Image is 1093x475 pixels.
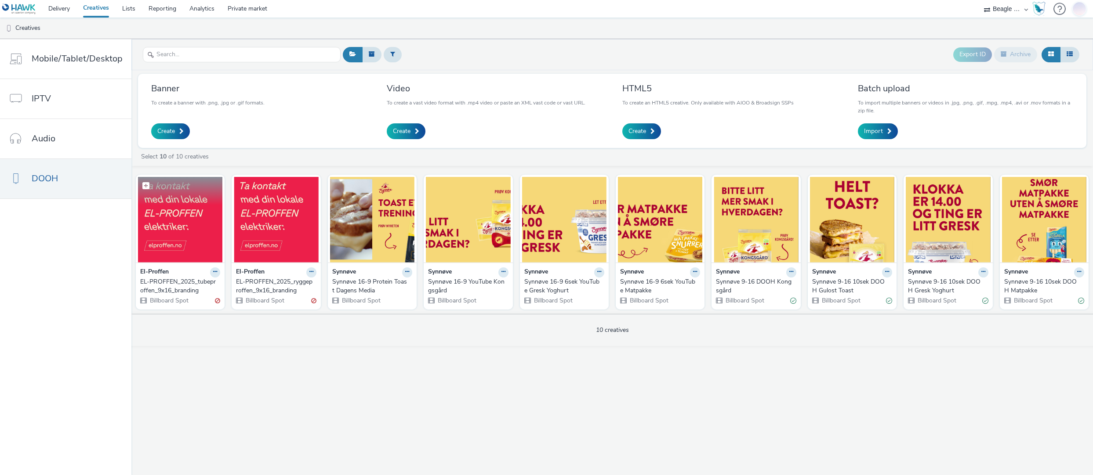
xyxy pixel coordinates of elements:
[622,99,794,107] p: To create an HTML5 creative. Only available with AIOO & Broadsign SSPs
[151,123,190,139] a: Create
[151,83,265,94] h3: Banner
[332,277,409,295] div: Synnøve 16-9 Protein Toast Dagens Media
[149,296,189,305] span: Billboard Spot
[387,83,585,94] h3: Video
[140,277,217,295] div: EL-PROFFEN_2025_tubeproffen_9x16_branding
[858,123,898,139] a: Import
[157,127,175,136] span: Create
[393,127,410,136] span: Create
[1032,2,1046,16] img: Hawk Academy
[917,296,956,305] span: Billboard Spot
[622,123,661,139] a: Create
[858,83,1073,94] h3: Batch upload
[524,277,604,295] a: Synnøve 16-9 6sek YouTube Gresk Yoghurt
[428,267,452,277] strong: Synnøve
[428,277,508,295] a: Synnøve 16-9 YouTube Kongsgård
[1032,2,1049,16] a: Hawk Academy
[426,177,510,263] img: Synnøve 16-9 YouTube Kongsgård visual
[716,277,796,295] a: Synnøve 9-16 DOOH Kongsgård
[908,277,988,295] a: Synnøve 9-16 10sek DOOH Gresk Yoghurt
[32,92,51,105] span: IPTV
[522,177,606,263] img: Synnøve 16-9 6sek YouTube Gresk Yoghurt visual
[236,277,316,295] a: EL-PROFFEN_2025_ryggeproffen_9x16_branding
[2,4,36,14] img: undefined Logo
[1004,277,1084,295] a: Synnøve 9-16 10sek DOOH Matpakke
[311,296,316,305] div: Invalid
[618,177,702,263] img: Synnøve 16-9 6sek YouTube Matpakke visual
[906,177,990,263] img: Synnøve 9-16 10sek DOOH Gresk Yoghurt visual
[1013,296,1053,305] span: Billboard Spot
[341,296,381,305] span: Billboard Spot
[886,296,892,305] div: Valid
[143,47,341,62] input: Search...
[524,267,548,277] strong: Synnøve
[1078,296,1084,305] div: Valid
[994,47,1037,62] button: Archive
[908,267,932,277] strong: Synnøve
[858,99,1073,115] p: To import multiple banners or videos in .jpg, .png, .gif, .mpg, .mp4, .avi or .mov formats in a z...
[620,277,697,295] div: Synnøve 16-9 6sek YouTube Matpakke
[236,267,265,277] strong: El-Proffen
[790,296,796,305] div: Valid
[821,296,861,305] span: Billboard Spot
[32,172,58,185] span: DOOH
[716,277,792,295] div: Synnøve 9-16 DOOH Kongsgård
[32,52,123,65] span: Mobile/Tablet/Desktop
[4,24,13,33] img: dooh
[330,177,414,263] img: Synnøve 16-9 Protein Toast Dagens Media visual
[812,277,889,295] div: Synnøve 9-16 10sek DOOH Gulost Toast
[140,267,169,277] strong: El-Proffen
[32,132,55,145] span: Audio
[716,267,740,277] strong: Synnøve
[140,152,212,161] a: Select of 10 creatives
[1073,0,1086,17] img: Jonas Bruzga
[620,267,644,277] strong: Synnøve
[236,277,312,295] div: EL-PROFFEN_2025_ryggeproffen_9x16_branding
[151,99,265,107] p: To create a banner with .png, .jpg or .gif formats.
[812,267,836,277] strong: Synnøve
[524,277,601,295] div: Synnøve 16-9 6sek YouTube Gresk Yoghurt
[864,127,883,136] span: Import
[908,277,984,295] div: Synnøve 9-16 10sek DOOH Gresk Yoghurt
[714,177,798,263] img: Synnøve 9-16 DOOH Kongsgård visual
[234,177,318,263] img: EL-PROFFEN_2025_ryggeproffen_9x16_branding visual
[629,296,668,305] span: Billboard Spot
[622,83,794,94] h3: HTML5
[628,127,646,136] span: Create
[1004,277,1081,295] div: Synnøve 9-16 10sek DOOH Matpakke
[953,47,992,61] button: Export ID
[245,296,284,305] span: Billboard Spot
[1060,47,1079,62] button: Table
[140,277,220,295] a: EL-PROFFEN_2025_tubeproffen_9x16_branding
[387,99,585,107] p: To create a vast video format with .mp4 video or paste an XML vast code or vast URL.
[332,267,356,277] strong: Synnøve
[332,277,412,295] a: Synnøve 16-9 Protein Toast Dagens Media
[387,123,425,139] a: Create
[620,277,700,295] a: Synnøve 16-9 6sek YouTube Matpakke
[215,296,220,305] div: Invalid
[725,296,764,305] span: Billboard Spot
[1042,47,1060,62] button: Grid
[437,296,476,305] span: Billboard Spot
[1004,267,1028,277] strong: Synnøve
[982,296,988,305] div: Valid
[428,277,505,295] div: Synnøve 16-9 YouTube Kongsgård
[533,296,573,305] span: Billboard Spot
[160,152,167,161] strong: 10
[810,177,894,263] img: Synnøve 9-16 10sek DOOH Gulost Toast visual
[812,277,892,295] a: Synnøve 9-16 10sek DOOH Gulost Toast
[138,177,222,263] img: EL-PROFFEN_2025_tubeproffen_9x16_branding visual
[1002,177,1086,263] img: Synnøve 9-16 10sek DOOH Matpakke visual
[596,326,629,334] span: 10 creatives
